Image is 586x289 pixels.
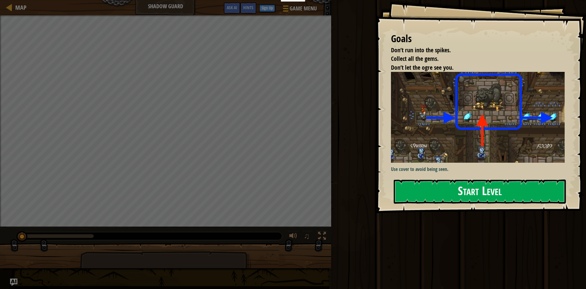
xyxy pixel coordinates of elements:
span: Map [15,3,27,12]
span: ♫ [304,232,310,241]
span: Ask AI [227,5,237,10]
button: Ask AI [10,279,17,286]
button: Game Menu [278,2,320,17]
a: Map [12,3,27,12]
span: Game Menu [290,5,317,13]
li: Don’t let the ogre see you. [383,63,563,72]
img: Shadow guard [391,72,569,163]
p: Use cover to avoid being seen. [391,166,569,173]
span: Don’t run into the spikes. [391,46,451,54]
span: Collect all the gems. [391,54,439,63]
button: Start Level [394,180,566,204]
div: Goals [391,32,565,46]
li: Collect all the gems. [383,54,563,63]
span: Don’t let the ogre see you. [391,63,454,72]
button: Sign Up [259,5,275,12]
li: Don’t run into the spikes. [383,46,563,55]
button: Ask AI [224,2,240,14]
span: Hints [243,5,253,10]
button: Toggle fullscreen [316,231,328,243]
button: ♫ [302,231,313,243]
button: Adjust volume [287,231,299,243]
